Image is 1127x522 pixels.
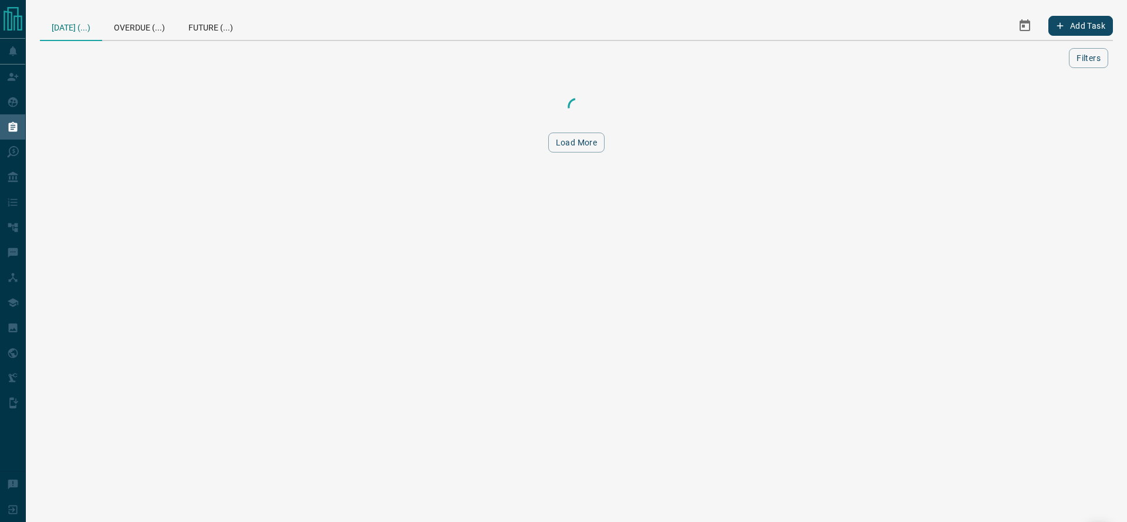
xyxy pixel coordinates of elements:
[1069,48,1108,68] button: Filters
[1048,16,1113,36] button: Add Task
[40,12,102,41] div: [DATE] (...)
[177,12,245,40] div: Future (...)
[548,133,605,152] button: Load More
[102,12,177,40] div: Overdue (...)
[1011,12,1039,40] button: Select Date Range
[518,95,635,118] div: Loading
